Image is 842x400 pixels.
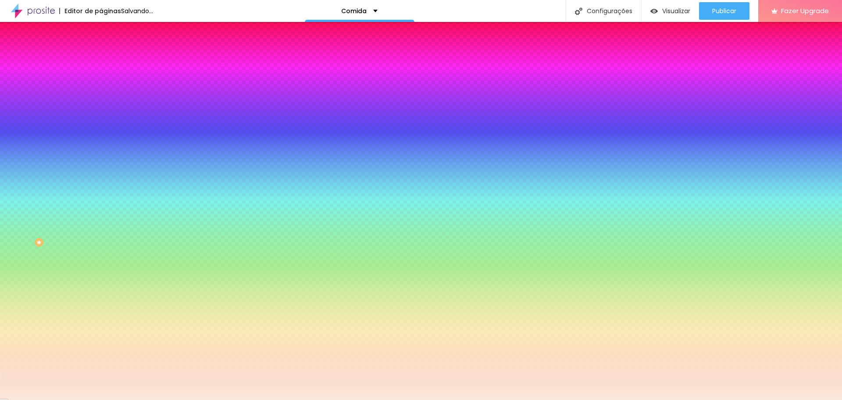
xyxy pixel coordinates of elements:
button: Visualizar [642,2,699,20]
img: Icone [575,7,582,15]
button: Publicar [699,2,749,20]
p: Comida [341,8,367,14]
div: Editor de páginas [59,8,121,14]
span: Visualizar [662,7,690,14]
span: Fazer Upgrade [781,7,829,14]
span: Publicar [712,7,736,14]
div: Salvando... [121,8,153,14]
img: view-1.svg [650,7,658,15]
